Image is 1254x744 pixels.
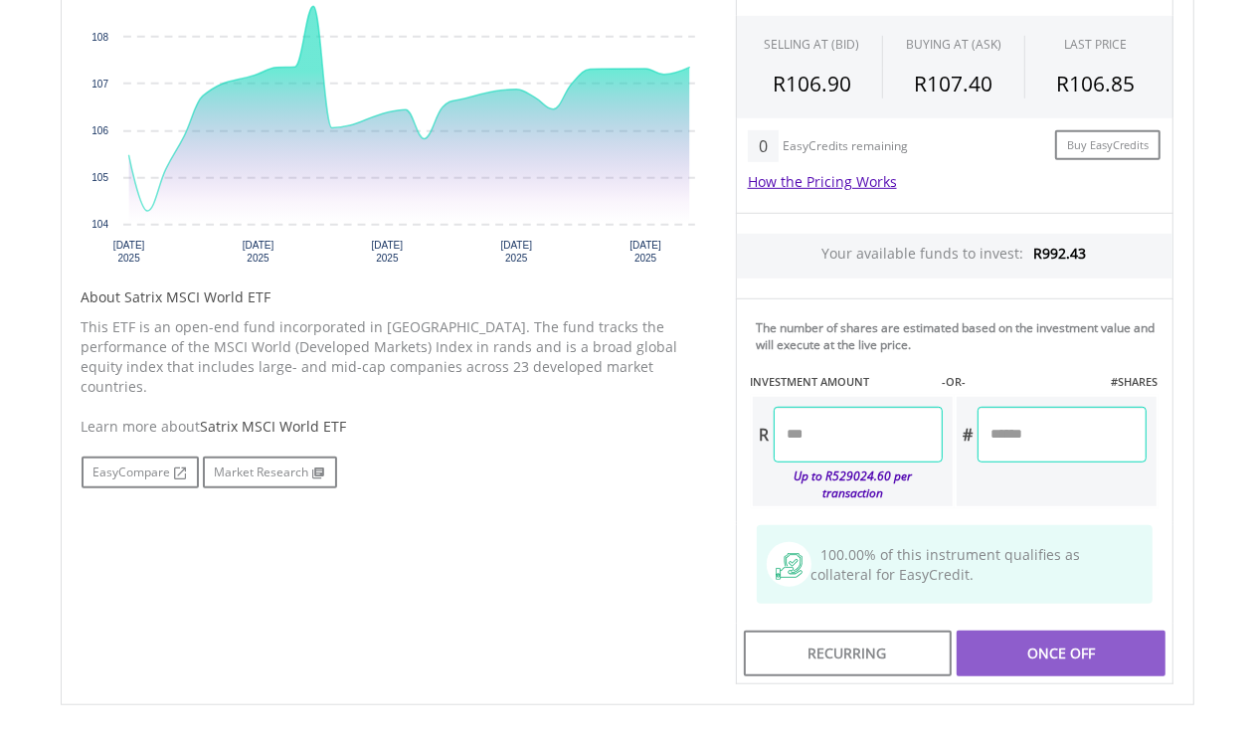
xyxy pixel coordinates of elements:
[811,545,1081,584] span: 100.00% of this instrument qualifies as collateral for EasyCredit.
[748,130,779,162] div: 0
[91,32,108,43] text: 108
[82,417,706,437] div: Learn more about
[737,234,1172,279] div: Your available funds to invest:
[82,287,706,307] h5: About Satrix MSCI World ETF
[906,36,1001,53] span: BUYING AT (ASK)
[91,125,108,136] text: 106
[203,457,337,488] a: Market Research
[1055,130,1161,161] a: Buy EasyCredits
[744,631,952,676] div: Recurring
[776,553,803,580] img: collateral-qualifying-green.svg
[629,240,661,264] text: [DATE] 2025
[773,70,851,97] span: R106.90
[242,240,273,264] text: [DATE] 2025
[1034,244,1087,263] span: R992.43
[914,70,992,97] span: R107.40
[957,631,1164,676] div: Once Off
[957,407,978,463] div: #
[753,407,774,463] div: R
[751,374,870,390] label: INVESTMENT AMOUNT
[91,79,108,90] text: 107
[764,36,859,53] div: SELLING AT (BID)
[82,457,199,488] a: EasyCompare
[748,172,897,191] a: How the Pricing Works
[371,240,403,264] text: [DATE] 2025
[1065,36,1128,53] div: LAST PRICE
[942,374,966,390] label: -OR-
[91,172,108,183] text: 105
[757,319,1164,353] div: The number of shares are estimated based on the investment value and will execute at the live price.
[783,139,908,156] div: EasyCredits remaining
[91,219,108,230] text: 104
[201,417,347,436] span: Satrix MSCI World ETF
[112,240,144,264] text: [DATE] 2025
[82,317,706,397] p: This ETF is an open-end fund incorporated in [GEOGRAPHIC_DATA]. The fund tracks the performance o...
[753,463,943,506] div: Up to R529024.60 per transaction
[1111,374,1158,390] label: #SHARES
[1057,70,1136,97] span: R106.85
[500,240,532,264] text: [DATE] 2025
